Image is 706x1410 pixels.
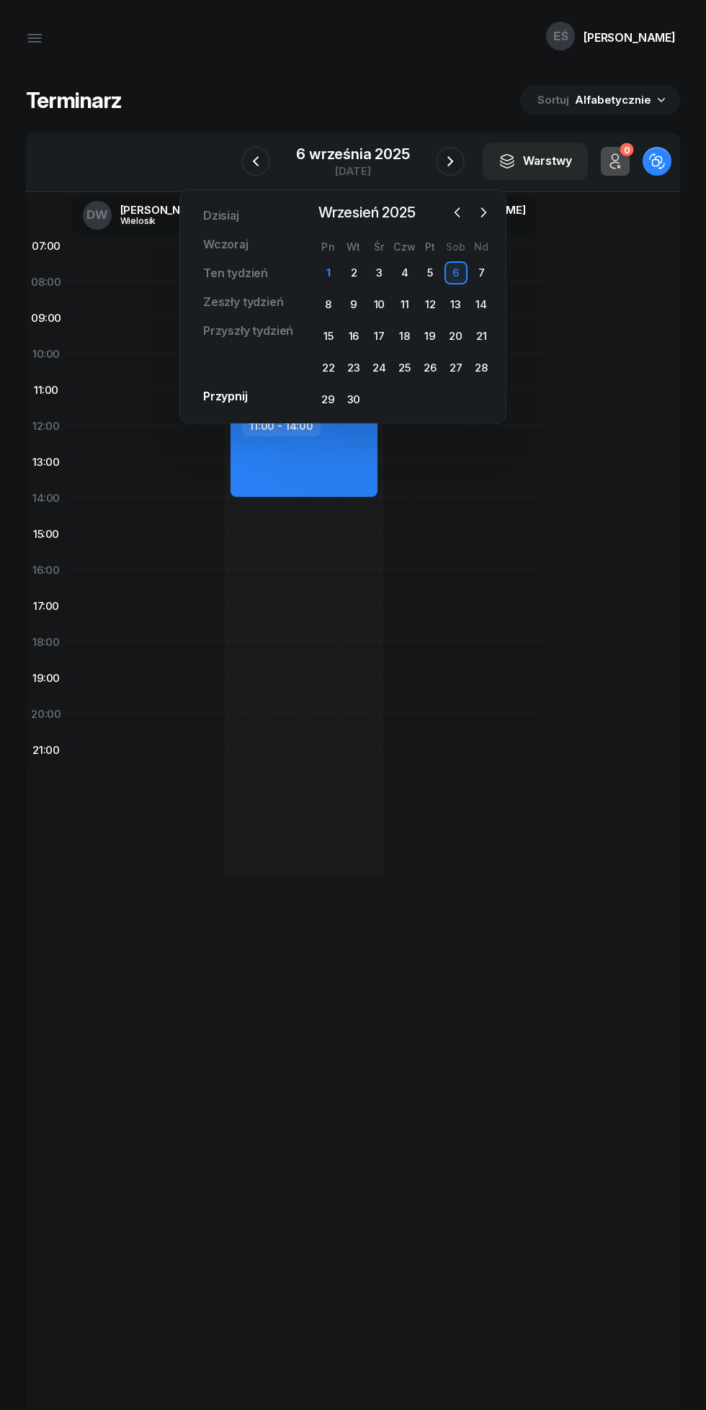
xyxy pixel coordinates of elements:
[341,241,366,253] div: Wt
[26,516,66,552] div: 15:00
[393,261,416,284] div: 4
[520,85,680,115] button: Sortuj Alfabetycznie
[392,241,417,253] div: Czw
[296,166,410,176] div: [DATE]
[443,241,468,253] div: Sob
[26,732,66,768] div: 21:00
[367,356,390,380] div: 24
[342,325,365,348] div: 16
[71,197,220,234] a: DW[PERSON_NAME]Wielosik
[575,93,651,107] span: Alfabetycznie
[192,288,295,317] a: Zeszły tydzień
[26,372,66,408] div: 11:00
[620,143,633,157] div: 0
[584,32,676,43] div: [PERSON_NAME]
[316,241,341,253] div: Pn
[26,588,66,624] div: 17:00
[120,205,209,215] div: [PERSON_NAME]
[26,87,122,113] h1: Terminarz
[26,300,66,336] div: 09:00
[444,325,468,348] div: 20
[317,388,340,411] div: 29
[120,216,189,225] div: Wielosik
[26,552,66,588] div: 16:00
[444,293,468,316] div: 13
[470,293,493,316] div: 14
[367,261,390,284] div: 3
[342,293,365,316] div: 9
[26,408,66,444] div: 12:00
[367,293,390,316] div: 10
[470,356,493,380] div: 28
[499,152,572,171] div: Warstwy
[342,356,365,380] div: 23
[317,325,340,348] div: 15
[296,147,410,161] div: 6 września 2025
[601,147,630,176] button: 0
[26,264,66,300] div: 08:00
[26,660,66,696] div: 19:00
[444,356,468,380] div: 27
[468,241,493,253] div: Nd
[470,325,493,348] div: 21
[418,241,443,253] div: Pt
[26,336,66,372] div: 10:00
[483,143,588,180] button: Warstwy
[192,259,280,288] a: Ten tydzień
[393,293,416,316] div: 11
[192,202,251,230] a: Dzisiaj
[317,356,340,380] div: 22
[317,261,340,284] div: 1
[26,228,66,264] div: 07:00
[419,356,442,380] div: 26
[192,382,259,411] a: Przypnij
[317,293,340,316] div: 8
[26,696,66,732] div: 20:00
[419,293,442,316] div: 12
[86,209,108,221] span: DW
[26,444,66,480] div: 13:00
[367,241,392,253] div: Śr
[192,317,305,346] a: Przyszły tydzień
[419,261,442,284] div: 5
[367,325,390,348] div: 17
[342,388,365,411] div: 30
[393,325,416,348] div: 18
[393,356,416,380] div: 25
[192,230,260,259] a: Wczoraj
[342,261,365,284] div: 2
[444,261,468,284] div: 6
[419,325,442,348] div: 19
[537,91,572,109] span: Sortuj
[553,30,568,42] span: EŚ
[242,416,321,436] div: 11:00 - 14:00
[313,201,421,224] span: Wrzesień 2025
[26,480,66,516] div: 14:00
[26,624,66,660] div: 18:00
[470,261,493,284] div: 7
